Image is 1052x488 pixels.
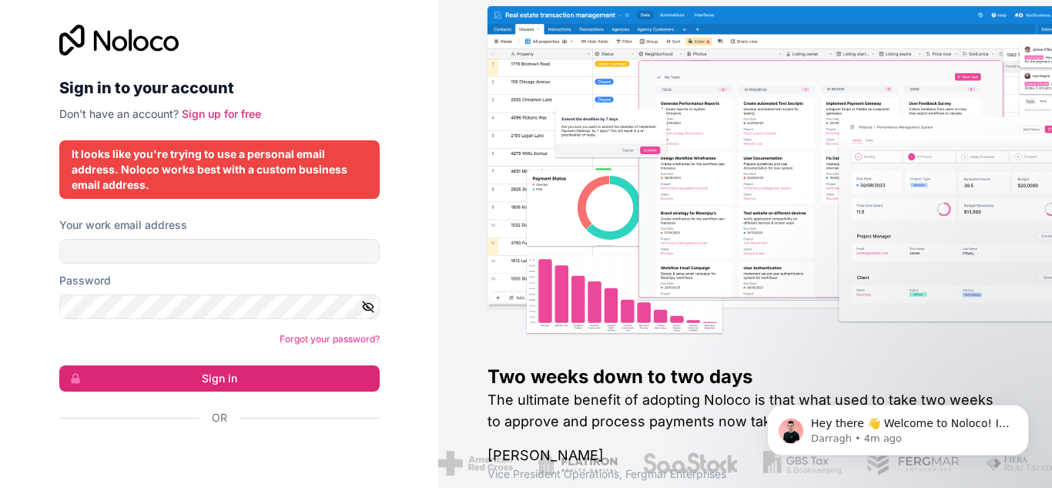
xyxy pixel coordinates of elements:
[212,410,227,426] span: Or
[487,365,1003,389] h1: Two weeks down to two days
[438,451,513,476] img: /assets/american-red-cross-BAupjrZR.png
[59,365,380,392] button: Sign in
[59,239,380,264] input: Email address
[280,333,380,345] a: Forgot your password?
[59,273,111,288] label: Password
[59,217,187,233] label: Your work email address
[487,445,1003,466] h1: [PERSON_NAME]
[487,466,1003,482] h1: Vice President Operations , Fergmar Enterprises
[182,107,261,120] a: Sign up for free
[72,146,367,193] div: It looks like you're trying to use a personal email address. Noloco works best with a custom busi...
[744,372,1052,480] iframe: Intercom notifications message
[59,294,380,319] input: Password
[487,389,1003,432] h2: The ultimate benefit of adopting Noloco is that what used to take two weeks to approve and proces...
[59,74,380,102] h2: Sign in to your account
[59,107,179,120] span: Don't have an account?
[52,443,375,476] iframe: Botón de Acceder con Google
